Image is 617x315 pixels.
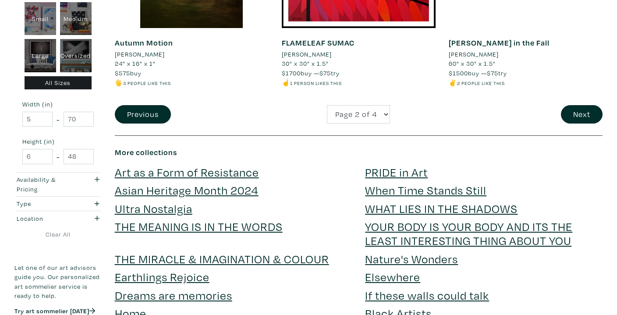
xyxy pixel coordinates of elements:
[115,251,329,266] a: THE MIRACLE & IMAGINATION & COLOUR
[17,214,76,223] div: Location
[449,50,499,59] li: [PERSON_NAME]
[17,175,76,194] div: Availability & Pricing
[561,105,603,124] button: Next
[282,50,332,59] li: [PERSON_NAME]
[14,172,102,196] button: Availability & Pricing
[60,2,92,35] div: Medium
[457,80,505,86] small: 2 people like this
[22,138,94,145] small: Height (in)
[282,50,436,59] a: [PERSON_NAME]
[115,287,232,303] a: Dreams are memories
[449,38,550,48] a: [PERSON_NAME] in the Fall
[115,201,192,216] a: Ultra Nostalgia
[290,80,342,86] small: 1 person likes this
[25,2,56,35] div: Small
[115,50,269,59] a: [PERSON_NAME]
[449,69,507,77] span: buy — try
[365,182,486,198] a: When Time Stands Still
[115,269,209,284] a: Earthlings Rejoice
[115,182,259,198] a: Asian Heritage Month 2024
[365,251,458,266] a: Nature's Wonders
[115,105,171,124] button: Previous
[14,211,102,226] button: Location
[282,69,301,77] span: $1700
[115,219,283,234] a: THE MEANING IS IN THE WORDS
[487,69,498,77] span: $75
[115,164,259,180] a: Art as a Form of Resistance
[282,78,436,88] li: ☝️
[449,69,468,77] span: $1500
[17,199,76,209] div: Type
[14,196,102,211] button: Type
[14,230,102,239] a: Clear All
[365,287,489,303] a: If these walls could talk
[282,69,340,77] span: buy — try
[365,164,428,180] a: PRIDE in Art
[449,59,496,67] span: 60" x 30" x 1.5"
[123,80,171,86] small: 3 people like this
[115,38,173,48] a: Autumn Motion
[22,101,94,107] small: Width (in)
[282,38,355,48] a: FLAMELEAF SUMAC
[365,269,420,284] a: Elsewhere
[14,307,95,315] a: Try art sommelier [DATE]
[115,69,130,77] span: $575
[115,78,269,88] li: 🖐️
[115,50,165,59] li: [PERSON_NAME]
[25,76,92,90] div: All Sizes
[115,148,603,157] h6: More collections
[449,78,603,88] li: ✌️
[449,50,603,59] a: [PERSON_NAME]
[365,201,518,216] a: WHAT LIES IN THE SHADOWS
[115,59,156,67] span: 24" x 16" x 1"
[57,113,60,125] span: -
[365,219,572,248] a: YOUR BODY IS YOUR BODY AND ITS THE LEAST INTERESTING THING ABOUT YOU
[60,39,92,72] div: Oversized
[115,69,142,77] span: buy
[14,262,102,300] p: Let one of our art advisors guide you. Our personalized art sommelier service is ready to help.
[25,39,56,72] div: Large
[57,150,60,162] span: -
[319,69,331,77] span: $75
[282,59,329,67] span: 30" x 30" x 1.5"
